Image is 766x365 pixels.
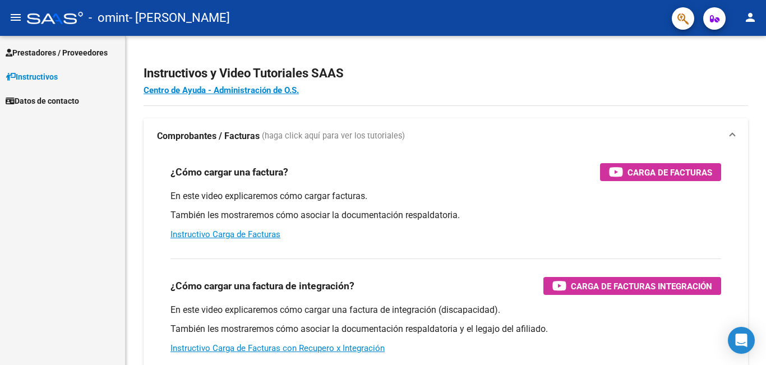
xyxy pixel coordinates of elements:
[9,11,22,24] mat-icon: menu
[170,323,721,335] p: También les mostraremos cómo asociar la documentación respaldatoria y el legajo del afiliado.
[170,304,721,316] p: En este video explicaremos cómo cargar una factura de integración (discapacidad).
[6,95,79,107] span: Datos de contacto
[600,163,721,181] button: Carga de Facturas
[144,85,299,95] a: Centro de Ayuda - Administración de O.S.
[157,130,260,142] strong: Comprobantes / Facturas
[129,6,230,30] span: - [PERSON_NAME]
[170,229,280,239] a: Instructivo Carga de Facturas
[170,164,288,180] h3: ¿Cómo cargar una factura?
[543,277,721,295] button: Carga de Facturas Integración
[170,343,385,353] a: Instructivo Carga de Facturas con Recupero x Integración
[170,278,354,294] h3: ¿Cómo cargar una factura de integración?
[170,209,721,221] p: También les mostraremos cómo asociar la documentación respaldatoria.
[89,6,129,30] span: - omint
[144,63,748,84] h2: Instructivos y Video Tutoriales SAAS
[262,130,405,142] span: (haga click aquí para ver los tutoriales)
[170,190,721,202] p: En este video explicaremos cómo cargar facturas.
[627,165,712,179] span: Carga de Facturas
[144,118,748,154] mat-expansion-panel-header: Comprobantes / Facturas (haga click aquí para ver los tutoriales)
[744,11,757,24] mat-icon: person
[728,327,755,354] div: Open Intercom Messenger
[6,47,108,59] span: Prestadores / Proveedores
[6,71,58,83] span: Instructivos
[571,279,712,293] span: Carga de Facturas Integración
